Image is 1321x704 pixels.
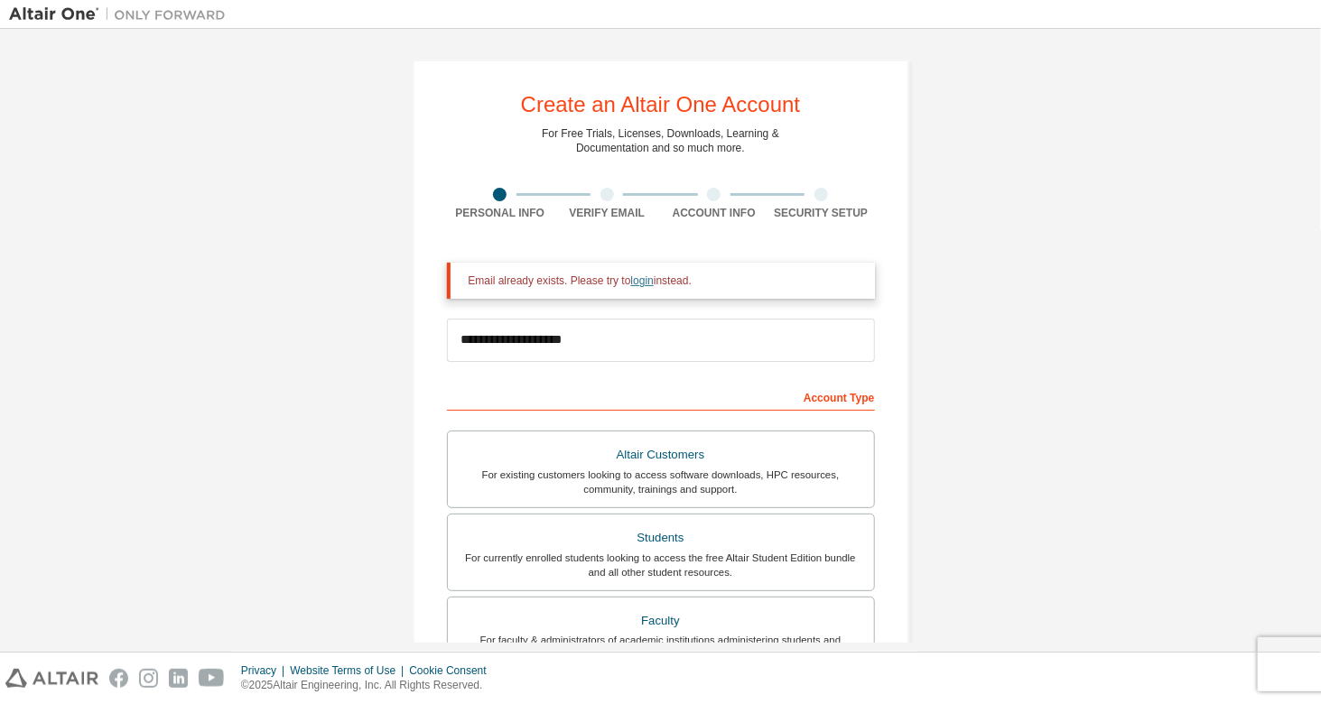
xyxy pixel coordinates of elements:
div: Website Terms of Use [290,663,409,678]
div: Personal Info [447,206,554,220]
div: Create an Altair One Account [521,94,801,116]
div: For faculty & administrators of academic institutions administering students and accessing softwa... [459,633,863,662]
div: For currently enrolled students looking to access the free Altair Student Edition bundle and all ... [459,551,863,579]
a: login [631,274,654,287]
div: Privacy [241,663,290,678]
div: Email already exists. Please try to instead. [469,273,861,288]
div: Security Setup [767,206,875,220]
img: facebook.svg [109,669,128,688]
img: instagram.svg [139,669,158,688]
div: For Free Trials, Licenses, Downloads, Learning & Documentation and so much more. [542,126,779,155]
img: altair_logo.svg [5,669,98,688]
div: Faculty [459,608,863,634]
img: linkedin.svg [169,669,188,688]
div: Cookie Consent [409,663,497,678]
div: Verify Email [554,206,661,220]
div: Account Info [661,206,768,220]
div: Students [459,525,863,551]
p: © 2025 Altair Engineering, Inc. All Rights Reserved. [241,678,498,693]
img: Altair One [9,5,235,23]
div: Account Type [447,382,875,411]
div: For existing customers looking to access software downloads, HPC resources, community, trainings ... [459,468,863,496]
div: Altair Customers [459,442,863,468]
img: youtube.svg [199,669,225,688]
